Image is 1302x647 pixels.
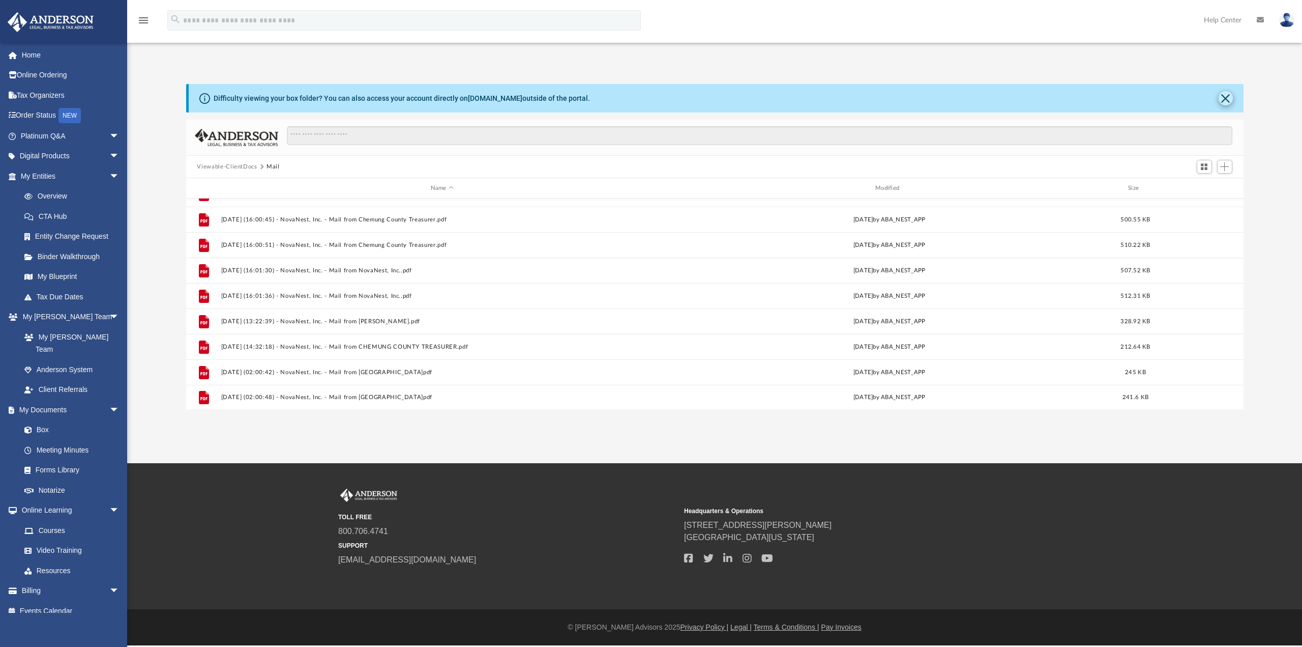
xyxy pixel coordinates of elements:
[1125,370,1146,375] span: 245 KB
[668,184,1111,193] div: Modified
[338,527,388,536] a: 800.706.4741
[7,166,135,186] a: My Entitiesarrow_drop_down
[7,307,130,327] a: My [PERSON_NAME] Teamarrow_drop_down
[267,162,280,172] button: Mail
[127,622,1302,633] div: © [PERSON_NAME] Advisors 2025
[668,368,1110,377] div: [DATE] by ABA_NEST_APP
[221,318,663,325] button: [DATE] (13:22:39) - NovaNest, Inc. - Mail from [PERSON_NAME].pdf
[109,400,130,420] span: arrow_drop_down
[668,317,1110,326] div: [DATE] by ABA_NEST_APP
[7,601,135,621] a: Events Calendar
[14,480,130,500] a: Notarize
[7,146,135,166] a: Digital Productsarrow_drop_down
[109,146,130,167] span: arrow_drop_down
[338,489,399,502] img: Anderson Advisors Platinum Portal
[684,507,1023,516] small: Headquarters & Operations
[14,287,135,307] a: Tax Due Dates
[190,184,216,193] div: id
[14,520,130,541] a: Courses
[1217,160,1232,174] button: Add
[7,126,135,146] a: Platinum Q&Aarrow_drop_down
[1197,160,1212,174] button: Switch to Grid View
[1115,184,1156,193] div: Size
[668,343,1110,352] div: [DATE] by ABA_NEST_APP
[338,541,677,550] small: SUPPORT
[821,623,861,631] a: Pay Invoices
[5,12,97,32] img: Anderson Advisors Platinum Portal
[14,227,135,247] a: Entity Change Request
[7,85,135,105] a: Tax Organizers
[7,581,135,601] a: Billingarrow_drop_down
[1120,217,1150,222] span: 500.55 KB
[1120,268,1150,273] span: 507.52 KB
[1219,91,1233,105] button: Close
[109,126,130,147] span: arrow_drop_down
[137,19,150,26] a: menu
[287,126,1232,146] input: Search files and folders
[221,216,663,223] button: [DATE] (16:00:45) - NovaNest, Inc. - Mail from Chemung County Treasurer.pdf
[221,344,663,350] button: [DATE] (14:32:18) - NovaNest, Inc. - Mail from CHEMUNG COUNTY TREASURER.pdf
[14,246,135,267] a: Binder Walkthrough
[7,105,135,126] a: Order StatusNEW
[14,186,135,207] a: Overview
[468,94,522,102] a: [DOMAIN_NAME]
[7,45,135,65] a: Home
[1279,13,1294,27] img: User Pic
[221,394,663,401] button: [DATE] (02:00:48) - NovaNest, Inc. - Mail from [GEOGRAPHIC_DATA]pdf
[1160,184,1231,193] div: id
[221,267,663,274] button: [DATE] (16:01:30) - NovaNest, Inc. - Mail from NovaNest, Inc..pdf
[137,14,150,26] i: menu
[170,14,181,25] i: search
[668,215,1110,224] div: [DATE] by ABA_NEST_APP
[109,500,130,521] span: arrow_drop_down
[220,184,663,193] div: Name
[754,623,819,631] a: Terms & Conditions |
[221,369,663,376] button: [DATE] (02:00:42) - NovaNest, Inc. - Mail from [GEOGRAPHIC_DATA]pdf
[214,93,590,104] div: Difficulty viewing your box folder? You can also access your account directly on outside of the p...
[14,420,125,440] a: Box
[14,359,130,380] a: Anderson System
[186,199,1244,410] div: grid
[14,267,130,287] a: My Blueprint
[14,440,130,460] a: Meeting Minutes
[668,292,1110,301] div: [DATE] by ABA_NEST_APP
[14,380,130,400] a: Client Referrals
[197,162,257,172] button: Viewable-ClientDocs
[7,65,135,86] a: Online Ordering
[684,521,832,529] a: [STREET_ADDRESS][PERSON_NAME]
[109,166,130,187] span: arrow_drop_down
[668,393,1110,402] div: [DATE] by ABA_NEST_APP
[730,623,752,631] a: Legal |
[338,513,677,522] small: TOLL FREE
[14,327,125,359] a: My [PERSON_NAME] Team
[1120,242,1150,248] span: 510.22 KB
[338,555,476,564] a: [EMAIL_ADDRESS][DOMAIN_NAME]
[58,108,81,123] div: NEW
[1120,319,1150,324] span: 328.92 KB
[684,533,814,542] a: [GEOGRAPHIC_DATA][US_STATE]
[668,266,1110,275] div: [DATE] by ABA_NEST_APP
[109,581,130,602] span: arrow_drop_down
[14,206,135,227] a: CTA Hub
[668,190,1110,199] div: [DATE] by ABA_NEST_APP
[14,560,130,581] a: Resources
[7,500,130,521] a: Online Learningarrow_drop_down
[1120,293,1150,299] span: 512.31 KB
[1120,344,1150,350] span: 212.64 KB
[7,400,130,420] a: My Documentsarrow_drop_down
[221,293,663,299] button: [DATE] (16:01:36) - NovaNest, Inc. - Mail from NovaNest, Inc..pdf
[668,241,1110,250] div: [DATE] by ABA_NEST_APP
[221,242,663,248] button: [DATE] (16:00:51) - NovaNest, Inc. - Mail from Chemung County Treasurer.pdf
[14,460,125,481] a: Forms Library
[1122,395,1148,400] span: 241.6 KB
[109,307,130,328] span: arrow_drop_down
[14,541,125,561] a: Video Training
[680,623,729,631] a: Privacy Policy |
